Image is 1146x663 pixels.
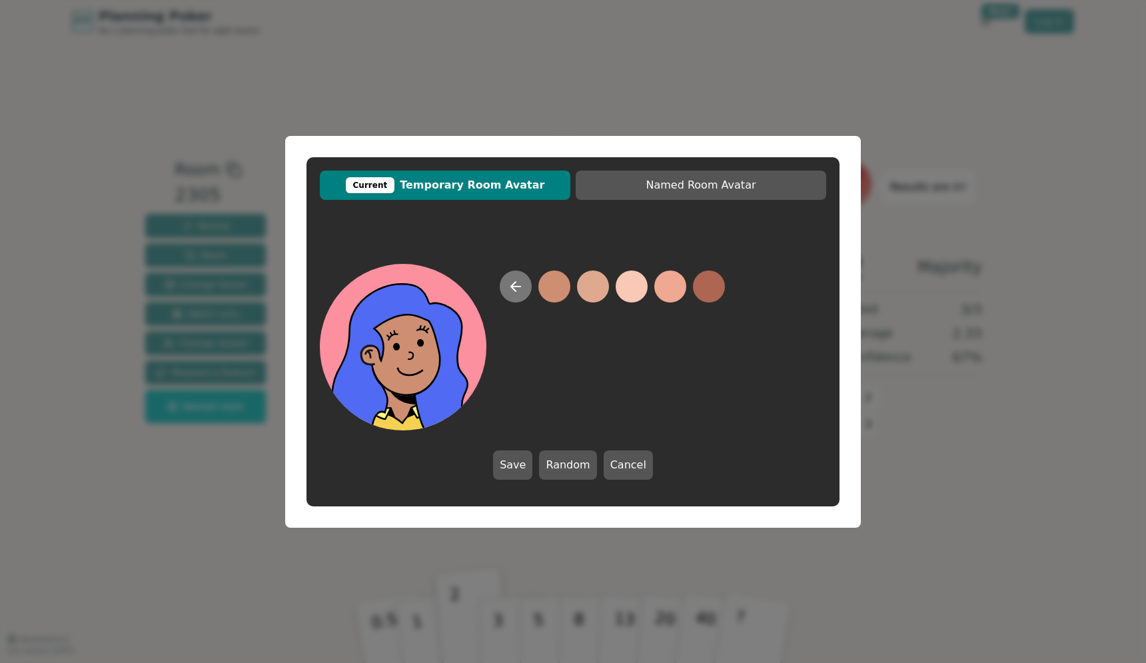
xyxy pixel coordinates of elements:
button: Named Room Avatar [576,171,826,200]
button: Random [539,450,596,480]
button: CurrentTemporary Room Avatar [320,171,570,200]
span: Temporary Room Avatar [326,177,564,193]
span: Named Room Avatar [582,177,820,193]
button: Cancel [604,450,653,480]
button: Save [493,450,532,480]
div: Current [346,177,395,193]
